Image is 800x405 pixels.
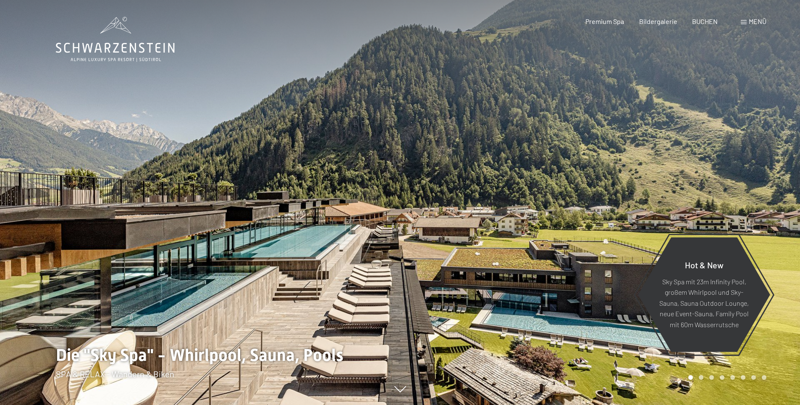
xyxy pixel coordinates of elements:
div: Carousel Page 1 (Current Slide) [688,375,693,380]
a: BUCHEN [692,17,718,25]
div: Carousel Page 8 [762,375,766,380]
div: Carousel Page 6 [741,375,745,380]
a: Premium Spa [585,17,624,25]
div: Carousel Page 7 [751,375,756,380]
a: Hot & New Sky Spa mit 23m Infinity Pool, großem Whirlpool und Sky-Sauna, Sauna Outdoor Lounge, ne... [637,237,771,352]
div: Carousel Page 3 [709,375,714,380]
p: Sky Spa mit 23m Infinity Pool, großem Whirlpool und Sky-Sauna, Sauna Outdoor Lounge, neue Event-S... [658,276,750,330]
div: Carousel Page 2 [699,375,703,380]
div: Carousel Page 4 [720,375,724,380]
div: Carousel Page 5 [730,375,735,380]
a: Bildergalerie [639,17,677,25]
div: Carousel Pagination [685,375,766,380]
span: Menü [749,17,766,25]
span: Hot & New [685,259,724,270]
